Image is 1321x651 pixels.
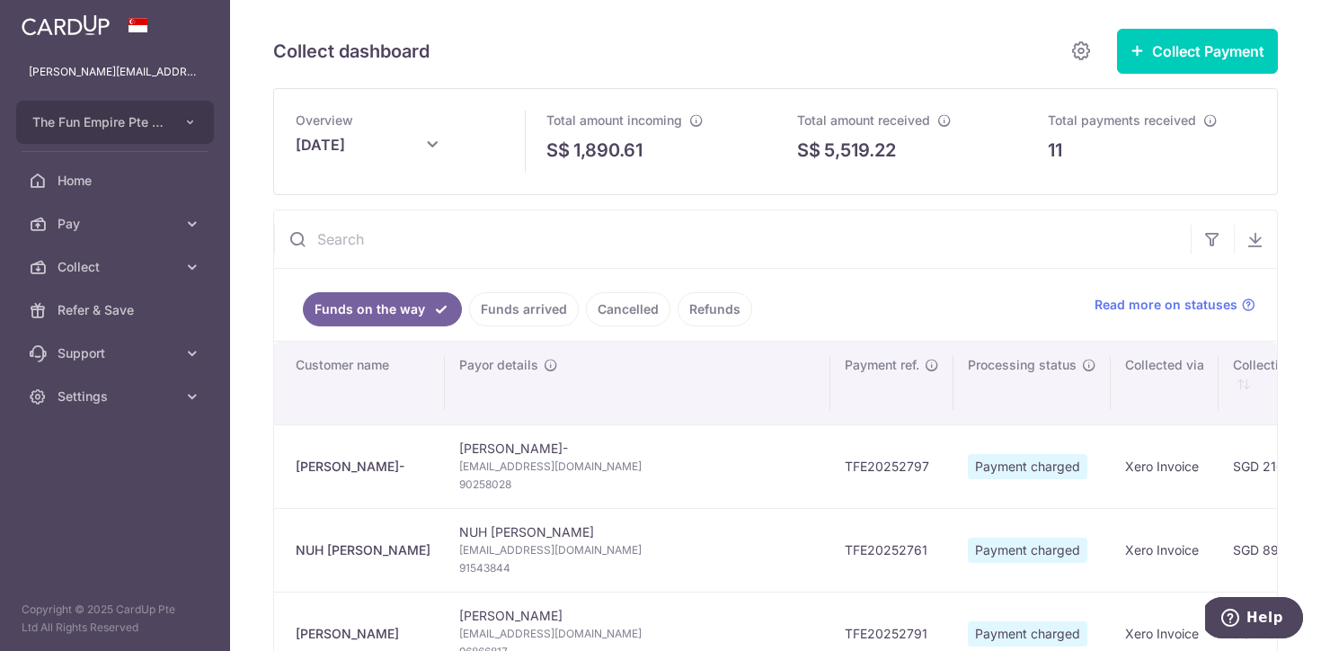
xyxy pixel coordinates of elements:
[58,215,176,233] span: Pay
[29,63,201,81] p: [PERSON_NAME][EMAIL_ADDRESS][DOMAIN_NAME]
[296,458,430,476] div: [PERSON_NAME]-
[445,424,830,508] td: [PERSON_NAME]-
[58,344,176,362] span: Support
[459,541,816,559] span: [EMAIL_ADDRESS][DOMAIN_NAME]
[296,112,353,128] span: Overview
[1048,137,1062,164] p: 11
[678,292,752,326] a: Refunds
[32,113,165,131] span: The Fun Empire Pte Ltd
[58,258,176,276] span: Collect
[1205,597,1303,642] iframe: Opens a widget where you can find more information
[58,172,176,190] span: Home
[830,424,953,508] td: TFE20252797
[445,508,830,592] td: NUH [PERSON_NAME]
[1095,296,1255,314] a: Read more on statuses
[968,356,1077,374] span: Processing status
[303,292,462,326] a: Funds on the way
[797,112,930,128] span: Total amount received
[1111,508,1219,592] td: Xero Invoice
[459,458,816,476] span: [EMAIL_ADDRESS][DOMAIN_NAME]
[1111,424,1219,508] td: Xero Invoice
[459,476,816,494] span: 90258028
[58,388,176,406] span: Settings
[273,37,430,66] h5: Collect dashboard
[546,137,570,164] span: S$
[274,342,445,424] th: Customer name
[296,541,430,559] div: NUH [PERSON_NAME]
[469,292,579,326] a: Funds arrived
[573,137,643,164] p: 1,890.61
[459,356,538,374] span: Payor details
[953,342,1111,424] th: Processing status
[1095,296,1237,314] span: Read more on statuses
[586,292,670,326] a: Cancelled
[968,621,1087,647] span: Payment charged
[830,508,953,592] td: TFE20252761
[22,14,110,36] img: CardUp
[546,112,682,128] span: Total amount incoming
[1111,342,1219,424] th: Collected via
[41,13,78,29] span: Help
[824,137,896,164] p: 5,519.22
[968,538,1087,563] span: Payment charged
[797,137,820,164] span: S$
[296,625,430,643] div: [PERSON_NAME]
[58,301,176,319] span: Refer & Save
[845,356,919,374] span: Payment ref.
[1117,29,1278,74] button: Collect Payment
[459,625,816,643] span: [EMAIL_ADDRESS][DOMAIN_NAME]
[445,342,830,424] th: Payor details
[274,210,1191,268] input: Search
[830,342,953,424] th: Payment ref.
[968,454,1087,479] span: Payment charged
[16,101,214,144] button: The Fun Empire Pte Ltd
[459,559,816,577] span: 91543844
[1048,112,1196,128] span: Total payments received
